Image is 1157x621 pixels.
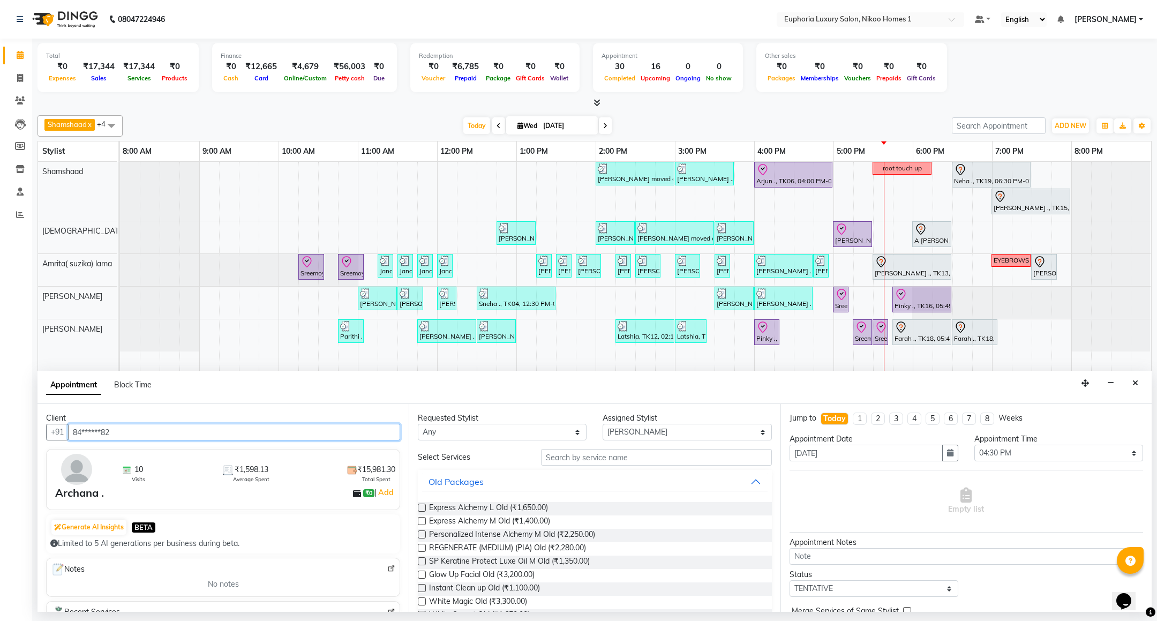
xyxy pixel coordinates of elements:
[755,288,812,309] div: [PERSON_NAME] ., TK14, 04:00 PM-04:45 PM, EL-Express Pedi
[51,606,120,619] span: Recent Services
[27,4,101,34] img: logo
[765,51,938,61] div: Other sales
[557,256,570,276] div: [PERSON_NAME] ., TK10, 01:30 PM-01:35 PM, EL-Upperlip Threading
[823,413,846,424] div: Today
[540,118,593,134] input: 2025-09-03
[119,61,159,73] div: ₹17,344
[377,486,395,499] a: Add
[854,321,871,343] div: Sreemoyee ., TK20, 05:15 PM-05:30 PM, EP-Upperlip Intimate
[926,413,940,425] li: 5
[46,413,400,424] div: Client
[419,51,571,61] div: Redemption
[638,74,673,82] span: Upcoming
[716,288,753,309] div: [PERSON_NAME] ., TK14, 03:30 PM-04:00 PM, EP-Foot Massage (30 Mins)
[88,74,109,82] span: Sales
[755,144,788,159] a: 4:00 PM
[597,163,673,184] div: [PERSON_NAME] moved out, TK11, 02:00 PM-03:00 PM, EP-Artistic Cut - Creative Stylist
[159,61,190,73] div: ₹0
[429,475,484,488] div: Old Packages
[953,321,996,343] div: Farah ., TK18, 06:30 PM-07:05 PM, EL-Express Mani
[332,74,367,82] span: Petty cash
[134,464,143,475] span: 10
[798,74,842,82] span: Memberships
[948,488,984,515] span: Empty list
[419,74,448,82] span: Voucher
[602,61,638,73] div: 30
[798,61,842,73] div: ₹0
[399,288,422,309] div: [PERSON_NAME] ., TK02, 11:30 AM-11:50 AM, EP-Face & Neck Bleach/Detan
[790,537,1143,548] div: Appointment Notes
[603,413,771,424] div: Assigned Stylist
[765,74,798,82] span: Packages
[478,288,554,309] div: Sneha ., TK04, 12:30 PM-01:30 PM, EP-Aroma Massage (Aroma Oil) 45+15
[952,117,1046,134] input: Search Appointment
[429,596,527,609] span: White Magic Old (₹3,300.00)
[842,74,874,82] span: Vouchers
[993,144,1026,159] a: 7:00 PM
[913,223,950,245] div: A [PERSON_NAME], TK09, 06:00 PM-06:30 PM, EL-HAIR CUT (Senior Stylist) with hairwash MEN
[120,144,154,159] a: 8:00 AM
[358,144,397,159] a: 11:00 AM
[907,413,921,425] li: 4
[755,163,831,186] div: Arjun ., TK06, 04:00 PM-05:00 PM, EP-Color My Root KP
[994,256,1029,265] div: EYEBROWS
[252,74,271,82] span: Card
[418,256,432,276] div: Janani ., TK01, 11:45 AM-11:50 AM, EP-Under Arms Intimate
[597,223,634,243] div: [PERSON_NAME] moved out, TK11, 02:00 PM-02:30 PM, EL-HAIR CUT (Senior Stylist) with hairwash MEN
[46,51,190,61] div: Total
[281,74,329,82] span: Online/Custom
[617,256,630,276] div: [PERSON_NAME] moved out, TK11, 02:15 PM-02:20 PM, EL-Eyebrows Threading
[422,472,767,491] button: Old Packages
[463,117,490,134] span: Today
[904,61,938,73] div: ₹0
[974,433,1143,445] div: Appointment Time
[42,167,83,176] span: Shamshaad
[814,256,828,276] div: [PERSON_NAME] ., TK14, 04:45 PM-04:50 PM, EP-Half Legs Cream Wax
[51,563,85,577] span: Notes
[541,449,771,466] input: Search by service name
[46,376,101,395] span: Appointment
[617,321,673,341] div: Latshia, TK12, 02:15 PM-03:00 PM, EP-[PERSON_NAME]
[874,256,950,278] div: [PERSON_NAME] ., TK13, 05:30 PM-06:30 PM, EP-Instant Clean-Up
[399,256,412,276] div: Janani ., TK01, 11:30 AM-11:35 AM, EP-Half Legs Catridge Wax
[61,454,92,485] img: avatar
[370,61,388,73] div: ₹0
[221,61,241,73] div: ₹0
[429,529,595,542] span: Personalized Intense Alchemy M Old (₹2,250.00)
[279,144,318,159] a: 10:00 AM
[676,321,705,341] div: Latshia, TK12, 03:00 PM-03:25 PM, EP-Tefiti Coffee Mani
[517,144,551,159] a: 1:00 PM
[46,424,69,440] button: +91
[1055,122,1086,130] span: ADD NEW
[703,74,734,82] span: No show
[1072,144,1106,159] a: 8:00 PM
[87,120,92,129] a: x
[200,144,234,159] a: 9:00 AM
[379,256,392,276] div: Janani ., TK01, 11:15 AM-11:20 AM, EP-Full Arms Catridge Wax
[419,61,448,73] div: ₹0
[962,413,976,425] li: 7
[676,256,699,276] div: [PERSON_NAME] ., TK03, 03:00 PM-03:20 PM, EL-Eyebrows Threading
[498,223,535,243] div: [PERSON_NAME] ., TK07, 12:45 PM-01:15 PM, EL-HAIR CUT (Senior Stylist) with hairwash MEN
[790,445,943,461] input: yyyy-mm-dd
[221,74,241,82] span: Cash
[55,485,104,501] div: Archana .
[452,74,479,82] span: Prepaid
[602,51,734,61] div: Appointment
[874,321,887,343] div: Sreemoyee ., TK20, 05:30 PM-05:35 PM, EP-Chin / Neck Intimate
[371,74,387,82] span: Due
[755,256,812,276] div: [PERSON_NAME] ., TK14, 04:00 PM-04:45 PM, EP-[PERSON_NAME]
[448,61,483,73] div: ₹6,785
[1128,375,1143,392] button: Close
[596,144,630,159] a: 2:00 PM
[221,51,388,61] div: Finance
[889,413,903,425] li: 3
[1052,118,1089,133] button: ADD NEW
[429,515,550,529] span: Express Alchemy M Old (₹1,400.00)
[46,74,79,82] span: Expenses
[329,61,370,73] div: ₹56,003
[513,61,547,73] div: ₹0
[577,256,600,276] div: [PERSON_NAME] moved out, TK11, 01:45 PM-02:05 PM, EL-Forehead Threading
[114,380,152,390] span: Block Time
[362,475,390,483] span: Total Spent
